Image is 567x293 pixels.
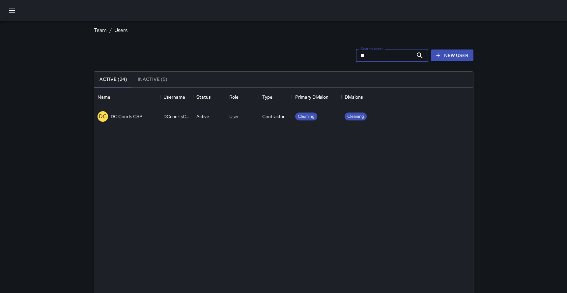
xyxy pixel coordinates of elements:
div: Active [196,113,209,120]
div: Contractor [262,113,285,120]
div: Status [196,88,211,106]
div: Role [226,88,259,106]
div: Name [98,88,110,106]
p: DC [99,113,107,120]
div: Divisions [345,88,363,106]
button: Inactive (5) [132,72,173,87]
a: Users [114,27,128,34]
div: Type [262,88,272,106]
div: Name [94,88,160,106]
label: Search users [360,46,383,51]
div: Status [193,88,226,106]
div: Role [229,88,239,106]
p: DC Courts CSP [111,113,142,120]
div: Username [160,88,193,106]
div: Primary Division [295,88,328,106]
div: Primary Division [292,88,341,106]
div: Type [259,88,292,106]
a: Team [94,27,107,34]
li: / [109,26,112,34]
div: Username [163,88,185,106]
span: Cleaning [345,114,367,120]
span: Cleaning [295,114,317,120]
button: Active (24) [94,72,132,87]
div: Divisions [341,88,473,106]
div: User [229,113,239,120]
a: New User [431,49,473,62]
div: DCcourtsCSP [163,113,190,120]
